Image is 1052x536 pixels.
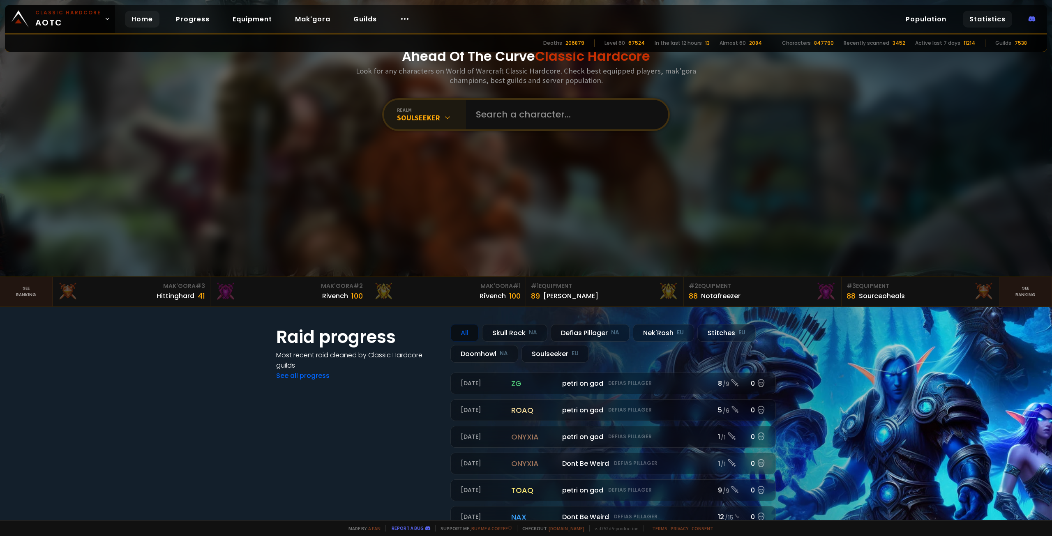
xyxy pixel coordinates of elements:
[480,291,506,301] div: Rîvench
[450,506,776,528] a: [DATE]naxDont Be WeirdDefias Pillager12 /150
[531,290,540,301] div: 89
[125,11,159,28] a: Home
[58,282,205,290] div: Mak'Gora
[521,345,589,363] div: Soulseeker
[351,290,363,301] div: 100
[35,9,101,29] span: AOTC
[551,324,630,342] div: Defias Pillager
[276,371,330,380] a: See all progress
[344,525,381,531] span: Made by
[450,453,776,474] a: [DATE]onyxiaDont Be WeirdDefias Pillager1 /10
[526,277,684,306] a: #1Equipment89[PERSON_NAME]
[749,39,762,47] div: 2084
[701,291,741,301] div: Notafreezer
[169,11,216,28] a: Progress
[671,525,688,531] a: Privacy
[633,324,694,342] div: Nek'Rosh
[347,11,383,28] a: Guilds
[535,47,650,65] span: Classic Hardcore
[720,39,746,47] div: Almost 60
[288,11,337,28] a: Mak'gora
[531,282,539,290] span: # 1
[999,277,1052,306] a: Seeranking
[677,329,684,337] small: EU
[450,479,776,501] a: [DATE]toaqpetri on godDefias Pillager9 /90
[842,277,999,306] a: #3Equipment88Sourceoheals
[847,282,994,290] div: Equipment
[697,324,756,342] div: Stitches
[450,324,479,342] div: All
[450,399,776,421] a: [DATE]roaqpetri on godDefias Pillager5 /60
[549,525,584,531] a: [DOMAIN_NAME]
[738,329,745,337] small: EU
[964,39,975,47] div: 11214
[482,324,547,342] div: Skull Rock
[210,277,368,306] a: Mak'Gora#2Rivench100
[531,282,678,290] div: Equipment
[402,46,650,66] h1: Ahead Of The Curve
[915,39,960,47] div: Active last 7 days
[847,290,856,301] div: 88
[517,525,584,531] span: Checkout
[53,277,210,306] a: Mak'Gora#3Hittinghard41
[392,525,424,531] a: Report a bug
[995,39,1011,47] div: Guilds
[529,329,537,337] small: NA
[689,290,698,301] div: 88
[509,290,521,301] div: 100
[276,350,441,370] h4: Most recent raid cleaned by Classic Hardcore guilds
[196,282,205,290] span: # 3
[215,282,363,290] div: Mak'Gora
[471,525,512,531] a: Buy me a coffee
[589,525,639,531] span: v. d752d5 - production
[844,39,889,47] div: Recently scanned
[689,282,836,290] div: Equipment
[368,525,381,531] a: a fan
[353,282,363,290] span: # 2
[692,525,713,531] a: Consent
[655,39,702,47] div: In the last 12 hours
[604,39,625,47] div: Level 60
[500,350,508,358] small: NA
[226,11,279,28] a: Equipment
[893,39,905,47] div: 3452
[689,282,698,290] span: # 2
[652,525,667,531] a: Terms
[450,426,776,448] a: [DATE]onyxiapetri on godDefias Pillager1 /10
[373,282,521,290] div: Mak'Gora
[963,11,1012,28] a: Statistics
[543,39,562,47] div: Deaths
[471,100,658,129] input: Search a character...
[35,9,101,16] small: Classic Hardcore
[450,373,776,394] a: [DATE]zgpetri on godDefias Pillager8 /90
[198,290,205,301] div: 41
[450,345,518,363] div: Doomhowl
[1015,39,1027,47] div: 7538
[899,11,953,28] a: Population
[322,291,348,301] div: Rivench
[782,39,811,47] div: Characters
[353,66,699,85] h3: Look for any characters on World of Warcraft Classic Hardcore. Check best equipped players, mak'g...
[814,39,834,47] div: 847790
[157,291,194,301] div: Hittinghard
[397,113,466,122] div: Soulseeker
[705,39,710,47] div: 13
[572,350,579,358] small: EU
[513,282,521,290] span: # 1
[397,107,466,113] div: realm
[565,39,584,47] div: 206879
[859,291,905,301] div: Sourceoheals
[684,277,842,306] a: #2Equipment88Notafreezer
[435,525,512,531] span: Support me,
[5,5,115,33] a: Classic HardcoreAOTC
[628,39,645,47] div: 67524
[611,329,619,337] small: NA
[368,277,526,306] a: Mak'Gora#1Rîvench100
[847,282,856,290] span: # 3
[543,291,598,301] div: [PERSON_NAME]
[276,324,441,350] h1: Raid progress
